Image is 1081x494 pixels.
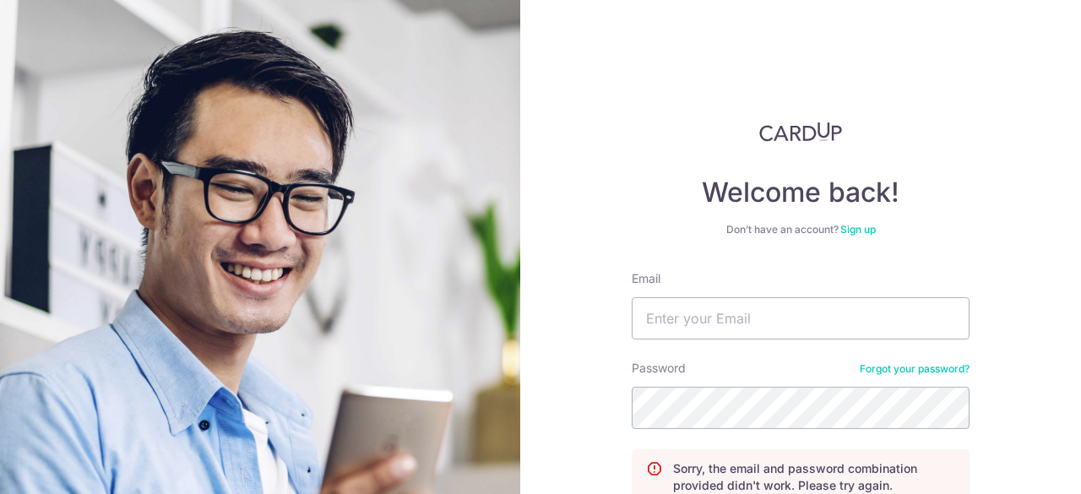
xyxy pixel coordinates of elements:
label: Password [632,360,686,377]
img: CardUp Logo [759,122,842,142]
div: Don’t have an account? [632,223,970,236]
input: Enter your Email [632,297,970,339]
a: Forgot your password? [860,362,970,376]
p: Sorry, the email and password combination provided didn't work. Please try again. [673,460,955,494]
a: Sign up [840,223,876,236]
label: Email [632,270,660,287]
h4: Welcome back! [632,176,970,209]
